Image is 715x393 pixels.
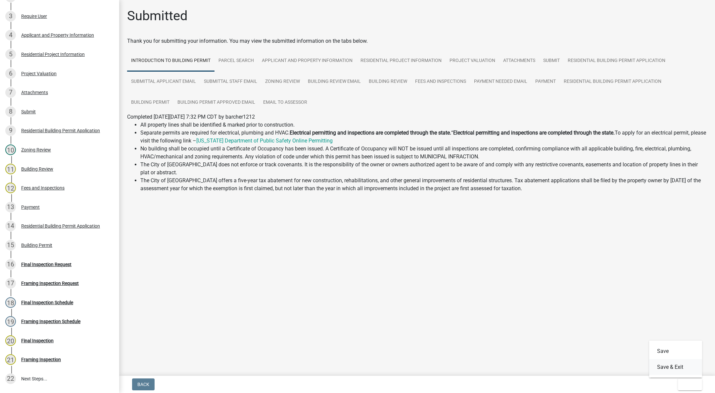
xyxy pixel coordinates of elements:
div: Submit [21,109,36,114]
a: Building Permit [127,92,173,113]
div: Final Inspection Schedule [21,300,73,305]
div: 8 [5,106,16,117]
div: Zoning Review [21,147,51,152]
li: The City of [GEOGRAPHIC_DATA] offers a five-year tax abatement for new construction, rehabilitati... [140,177,707,193]
div: Project Valuation [21,71,57,76]
div: Payment [21,205,40,209]
div: 18 [5,297,16,308]
a: Submittal Staff Email [200,71,261,92]
button: Exit [678,378,702,390]
div: 5 [5,49,16,60]
div: 9 [5,125,16,136]
a: Attachments [499,50,539,72]
div: Exit [649,341,702,378]
div: Require User [21,14,47,19]
button: Save [649,343,702,359]
a: Payment Needed Email [470,71,531,92]
div: 6 [5,68,16,79]
span: Completed [DATE][DATE] 7:32 PM CDT by barcher1212 [127,114,255,120]
div: Final Inspection [21,338,54,343]
a: Introduction to Building Permit [127,50,215,72]
div: 17 [5,278,16,289]
div: 13 [5,202,16,212]
div: 20 [5,335,16,346]
a: Submit [539,50,564,72]
a: Project Valuation [446,50,499,72]
div: 14 [5,221,16,231]
span: Back [137,382,149,387]
div: 19 [5,316,16,327]
div: 4 [5,30,16,40]
div: Residential Project Information [21,52,85,57]
a: Building Permit Approved Email [173,92,259,113]
div: Residential Building Permit Application [21,224,100,228]
div: Final Inspection Request [21,262,71,267]
a: Residential Building Permit Application [560,71,665,92]
a: [US_STATE] Department of Public Safety Online Permitting [196,138,333,144]
a: Residential Project Information [357,50,446,72]
strong: Electrical permitting and inspections are completed through the state. [453,130,615,136]
div: Framing Inspection [21,357,61,362]
div: 21 [5,354,16,365]
div: 16 [5,259,16,270]
div: Building Review [21,167,53,171]
div: 15 [5,240,16,251]
a: Applicant and Property Information [258,50,357,72]
a: Zoning Review [261,71,304,92]
span: Exit [683,382,693,387]
div: 12 [5,183,16,193]
div: 10 [5,144,16,155]
div: 11 [5,164,16,174]
div: 22 [5,373,16,384]
a: Residential Building Permit Application [564,50,669,72]
li: The City of [GEOGRAPHIC_DATA] does not enforce or track covenants. It is the responsibility of th... [140,161,707,177]
div: 3 [5,11,16,22]
a: Fees and Inspections [411,71,470,92]
a: Email to Assessor [259,92,311,113]
a: Parcel search [215,50,258,72]
div: Applicant and Property Information [21,33,94,37]
div: Fees and Inspections [21,186,65,190]
a: Building Review Email [304,71,365,92]
div: Thank you for submitting your information. You may view the submitted information on the tabs below. [127,37,707,45]
li: All property lines shall be identified & marked prior to construction. [140,121,707,129]
strong: Electrical permitting and inspections are completed through the state. [290,130,451,136]
a: Payment [531,71,560,92]
li: Separate permits are required for electrical, plumbing and HVAC. “ To apply for an electrical per... [140,129,707,145]
a: Building Review [365,71,411,92]
li: No building shall be occupied until a Certificate of Occupancy has been issued. A Certificate of ... [140,145,707,161]
div: 7 [5,87,16,98]
div: Building Permit [21,243,52,248]
h1: Submitted [127,8,188,24]
div: Residential Building Permit Application [21,128,100,133]
div: Framing Inspection Request [21,281,79,286]
a: Submittal Applicant Email [127,71,200,92]
div: Framing Inspection Schedule [21,319,80,324]
button: Save & Exit [649,359,702,375]
div: Attachments [21,90,48,95]
button: Back [132,378,155,390]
